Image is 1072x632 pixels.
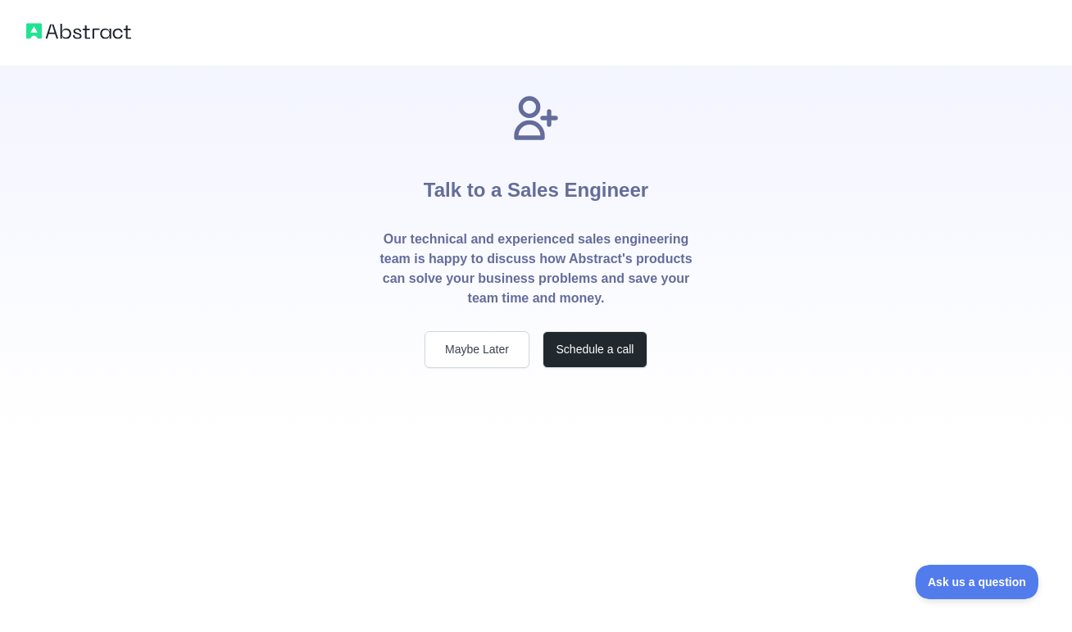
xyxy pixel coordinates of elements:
p: Our technical and experienced sales engineering team is happy to discuss how Abstract's products ... [379,230,693,308]
button: Schedule a call [543,331,647,368]
img: Abstract logo [26,20,131,43]
h1: Talk to a Sales Engineer [424,144,648,230]
iframe: Toggle Customer Support [915,565,1039,599]
button: Maybe Later [425,331,529,368]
